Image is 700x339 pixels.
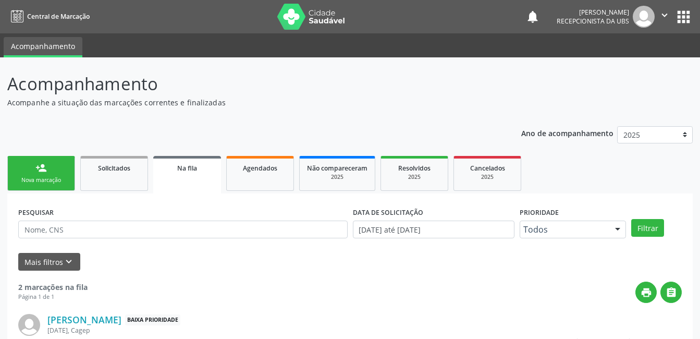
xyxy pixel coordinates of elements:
[18,204,54,221] label: PESQUISAR
[557,17,629,26] span: Recepcionista da UBS
[15,176,67,184] div: Nova marcação
[659,9,670,21] i: 
[98,164,130,173] span: Solicitados
[557,8,629,17] div: [PERSON_NAME]
[7,71,487,97] p: Acompanhamento
[633,6,655,28] img: img
[660,282,682,303] button: 
[18,314,40,336] img: img
[7,97,487,108] p: Acompanhe a situação das marcações correntes e finalizadas
[641,287,652,298] i: print
[27,12,90,21] span: Central de Marcação
[631,219,664,237] button: Filtrar
[18,253,80,271] button: Mais filtroskeyboard_arrow_down
[353,221,515,238] input: Selecione um intervalo
[461,173,513,181] div: 2025
[655,6,674,28] button: 
[47,326,525,335] div: [DATE], Cagep
[525,9,540,24] button: notifications
[63,256,75,268] i: keyboard_arrow_down
[125,314,180,325] span: Baixa Prioridade
[388,173,440,181] div: 2025
[18,293,88,301] div: Página 1 de 1
[18,282,88,292] strong: 2 marcações na fila
[353,204,423,221] label: DATA DE SOLICITAÇÃO
[470,164,505,173] span: Cancelados
[674,8,693,26] button: apps
[520,204,559,221] label: Prioridade
[243,164,277,173] span: Agendados
[7,8,90,25] a: Central de Marcação
[35,162,47,174] div: person_add
[398,164,431,173] span: Resolvidos
[307,164,367,173] span: Não compareceram
[18,221,348,238] input: Nome, CNS
[666,287,677,298] i: 
[523,224,605,235] span: Todos
[4,37,82,57] a: Acompanhamento
[635,282,657,303] button: print
[177,164,197,173] span: Na fila
[521,126,613,139] p: Ano de acompanhamento
[307,173,367,181] div: 2025
[47,314,121,325] a: [PERSON_NAME]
